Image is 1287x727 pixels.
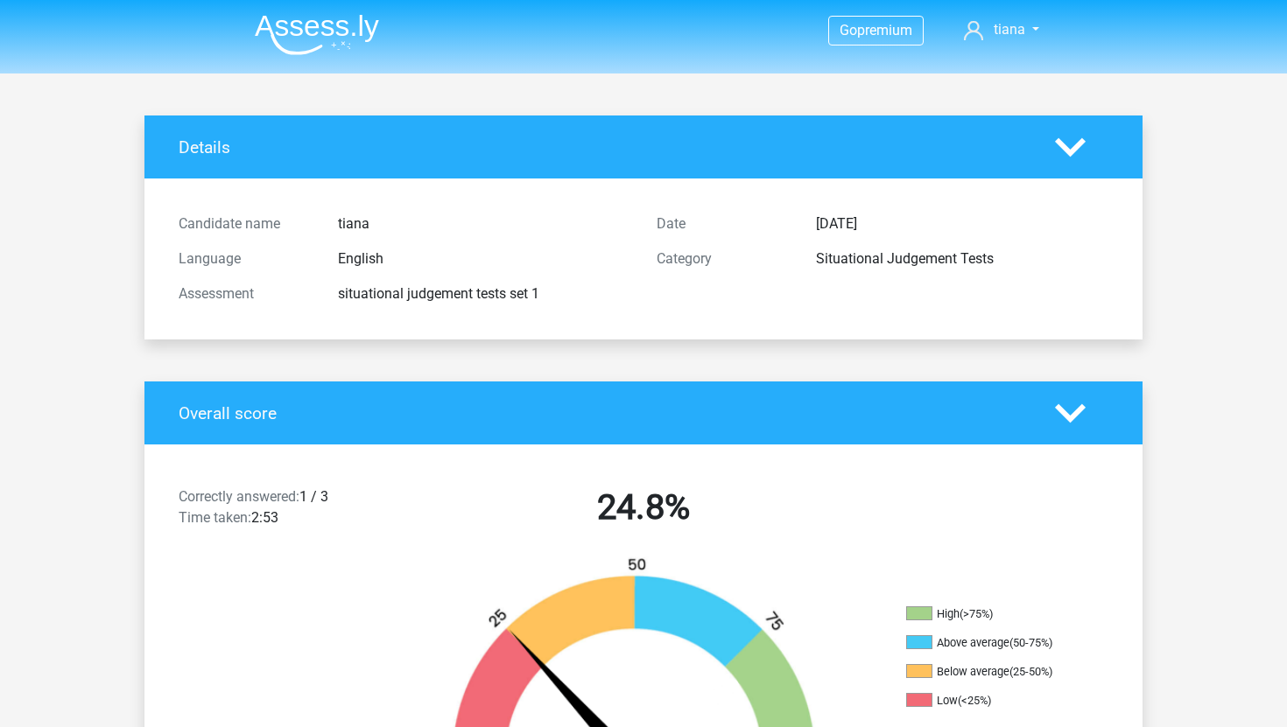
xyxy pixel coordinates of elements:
li: High [906,606,1081,622]
a: Gopremium [829,18,923,42]
div: Situational Judgement Tests [803,248,1122,269]
h4: Details [179,137,1029,157]
span: Go [840,22,857,38]
div: Date [643,213,803,234]
div: (>75%) [960,607,993,620]
h2: 24.8% [418,486,869,528]
a: tiana [957,19,1046,40]
div: situational judgement tests set 1 [325,283,643,304]
li: Low [906,693,1081,709]
li: Below average [906,664,1081,680]
span: tiana [994,21,1025,38]
div: Assessment [165,283,325,304]
li: Above average [906,635,1081,651]
div: (25-50%) [1009,665,1052,678]
div: Category [643,248,803,269]
h4: Overall score [179,403,1029,423]
div: tiana [325,213,643,234]
div: Language [165,248,325,269]
div: English [325,248,643,269]
div: Candidate name [165,213,325,234]
span: Time taken: [179,509,251,526]
div: (<25%) [958,694,991,707]
img: Assessly [255,14,379,55]
div: [DATE] [803,213,1122,234]
span: Correctly answered: [179,488,299,505]
span: premium [857,22,912,38]
div: (50-75%) [1009,636,1052,649]
div: 1 / 3 2:53 [165,486,404,535]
